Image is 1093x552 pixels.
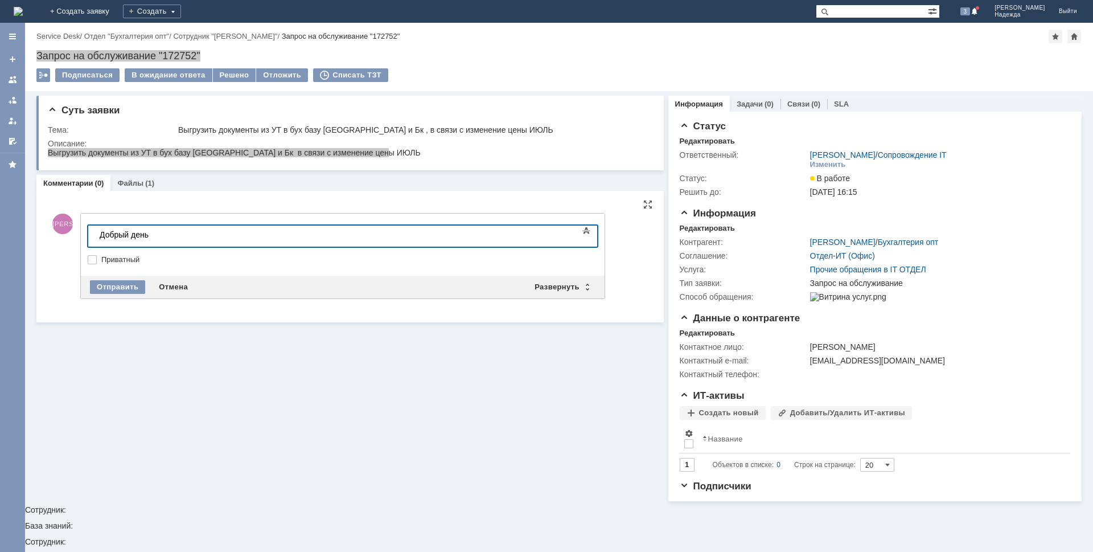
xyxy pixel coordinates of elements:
div: (0) [765,100,774,108]
div: (0) [811,100,820,108]
a: [PERSON_NAME] [810,150,876,160]
a: Связи [787,100,810,108]
span: [PERSON_NAME] [52,214,73,234]
div: Название [708,435,743,443]
a: Файлы [117,179,143,187]
div: Описание: [48,139,648,148]
span: Объектов в списке: [713,461,774,469]
div: Статус: [680,174,808,183]
div: / [810,238,939,247]
div: Создать [123,5,181,18]
div: Способ обращения: [680,292,808,301]
span: Показать панель инструментов [580,224,593,238]
a: Прочие обращения в IT ОТДЕЛ [810,265,926,274]
img: Витрина услуг.png [810,292,886,301]
div: Запрос на обслуживание "172752" [36,50,1082,62]
div: Тип заявки: [680,279,808,288]
div: Соглашение: [680,251,808,260]
div: Контактный e-mail: [680,356,808,365]
div: Сотрудник: [25,91,1093,514]
span: ИТ-активы [680,390,745,401]
div: Решить до: [680,187,808,197]
div: Тема: [48,125,176,134]
a: SLA [834,100,849,108]
div: / [84,32,174,40]
a: Комментарии [43,179,93,187]
div: На всю страницу [643,200,652,209]
a: [PERSON_NAME] [810,238,876,247]
div: [EMAIL_ADDRESS][DOMAIN_NAME] [810,356,1065,365]
div: Работа с массовостью [36,68,50,82]
span: [PERSON_NAME] [995,5,1045,11]
div: Запрос на обслуживание [810,279,1065,288]
span: Настройки [684,429,693,438]
span: Информация [680,208,756,219]
a: Отдел-ИТ (Офис) [810,251,875,260]
div: 0 [776,458,780,472]
div: / [810,150,947,160]
span: Подписчики [680,481,751,492]
span: Расширенный поиск [928,5,939,16]
span: [DATE] 16:15 [810,187,857,197]
span: Суть заявки [48,105,120,116]
div: Редактировать [680,224,735,233]
a: Задачи [737,100,763,108]
a: Бухгалтерия опт [878,238,939,247]
a: Заявки в моей ответственности [3,91,22,109]
div: Услуга: [680,265,808,274]
a: Service Desk [36,32,80,40]
div: / [173,32,281,40]
a: Мои заявки [3,112,22,130]
div: Ответственный: [680,150,808,160]
div: Редактировать [680,329,735,338]
div: Запрос на обслуживание "172752" [282,32,400,40]
div: Изменить [810,160,846,169]
div: Контрагент: [680,238,808,247]
a: Перейти на домашнюю страницу [14,7,23,16]
a: Информация [675,100,723,108]
div: (0) [95,179,104,187]
span: В работе [810,174,850,183]
div: Контактное лицо: [680,342,808,351]
span: Данные о контрагенте [680,313,800,324]
div: Сотрудник: [25,538,1093,546]
div: Контактный телефон: [680,370,808,379]
th: Название [698,424,1061,453]
a: Создать заявку [3,50,22,68]
div: / [36,32,84,40]
a: Отдел "Бухгалтерия опт" [84,32,169,40]
div: (1) [145,179,154,187]
div: Редактировать [680,137,735,146]
div: Выгрузить документы из УТ в бух базу [GEOGRAPHIC_DATA] и Бк , в связи с изменение цены ИЮЛЬ [178,125,646,134]
div: База знаний: [25,522,1093,530]
div: Добавить в избранное [1049,30,1062,43]
div: Добрый день [5,5,166,14]
img: logo [14,7,23,16]
label: Приватный [101,255,595,264]
span: Статус [680,121,726,132]
a: Заявки на командах [3,71,22,89]
span: Надежда [995,11,1045,18]
div: Сделать домашней страницей [1067,30,1081,43]
a: Сотрудник "[PERSON_NAME]" [173,32,277,40]
a: Сопровождение IT [878,150,947,160]
div: [PERSON_NAME] [810,342,1065,351]
span: 3 [960,7,971,15]
i: Строк на странице: [713,458,856,472]
a: Мои согласования [3,132,22,150]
